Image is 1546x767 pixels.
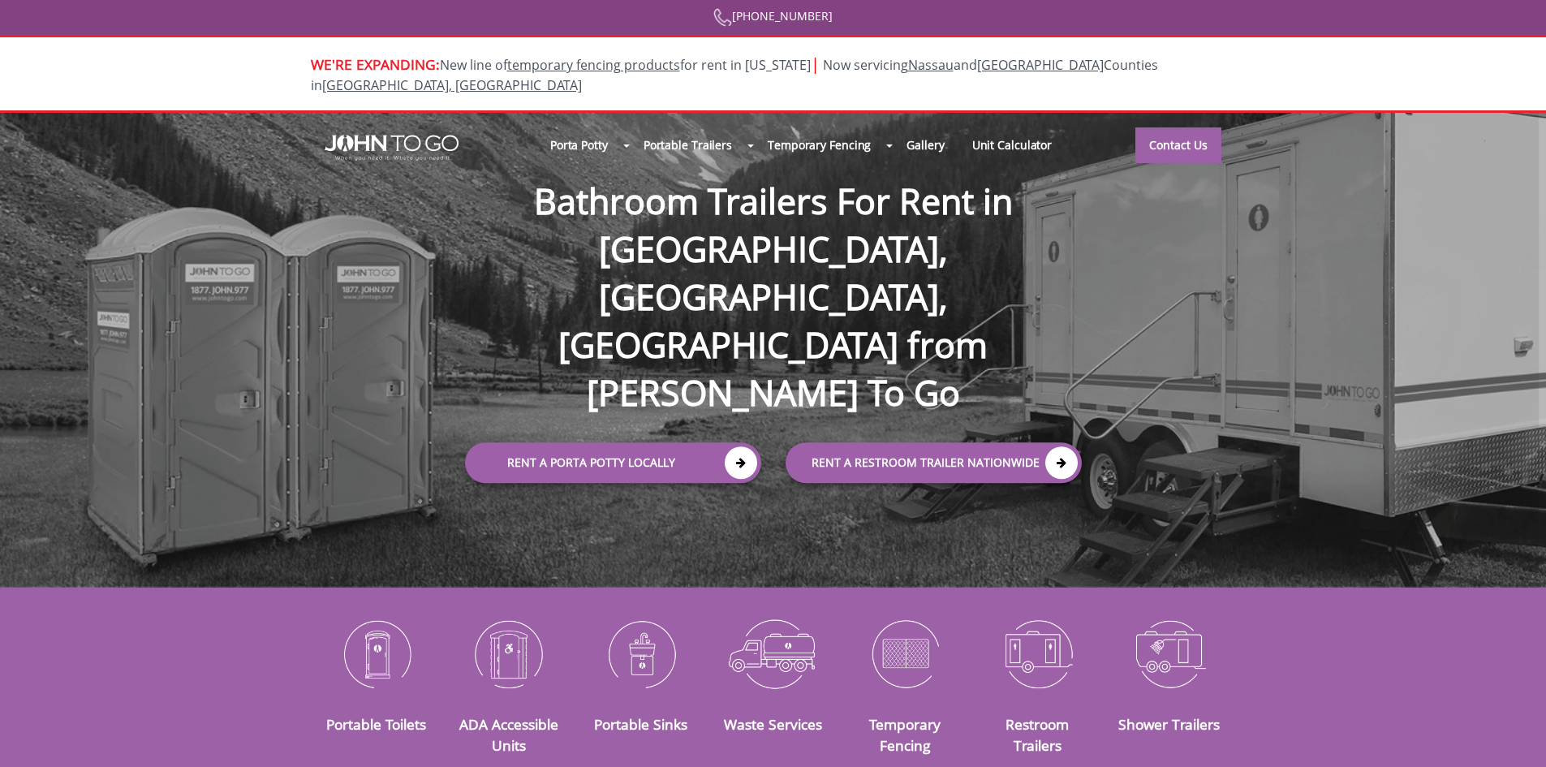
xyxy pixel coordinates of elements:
span: WE'RE EXPANDING: [311,54,440,74]
img: ADA-Accessible-Units-icon_N.png [454,611,562,696]
img: Portable-Sinks-icon_N.png [587,611,695,696]
a: Portable Trailers [630,127,746,162]
a: [GEOGRAPHIC_DATA] [977,56,1104,74]
a: [PHONE_NUMBER] [713,8,833,24]
a: Contact Us [1135,127,1221,163]
span: New line of for rent in [US_STATE] [311,56,1158,94]
span: | [811,53,820,75]
span: Now servicing and Counties in [311,56,1158,94]
a: Temporary Fencing [869,714,941,755]
img: Waste-Services-icon_N.png [719,611,827,696]
a: Rent a Porta Potty Locally [465,443,761,484]
a: Portable Toilets [326,714,426,734]
h1: Bathroom Trailers For Rent in [GEOGRAPHIC_DATA], [GEOGRAPHIC_DATA], [GEOGRAPHIC_DATA] from [PERSO... [449,125,1098,417]
a: [GEOGRAPHIC_DATA], [GEOGRAPHIC_DATA] [322,76,582,94]
img: Shower-Trailers-icon_N.png [1116,611,1224,696]
a: rent a RESTROOM TRAILER Nationwide [786,443,1082,484]
a: temporary fencing products [507,56,680,74]
a: Unit Calculator [958,127,1066,162]
a: Portable Sinks [594,714,687,734]
a: Nassau [908,56,954,74]
a: Temporary Fencing [754,127,885,162]
a: Shower Trailers [1118,714,1220,734]
a: Porta Potty [536,127,622,162]
a: Gallery [893,127,958,162]
img: JOHN to go [325,135,459,161]
img: Portable-Toilets-icon_N.png [323,611,431,696]
a: Restroom Trailers [1006,714,1069,755]
a: Waste Services [724,714,822,734]
img: Temporary-Fencing-cion_N.png [851,611,959,696]
img: Restroom-Trailers-icon_N.png [984,611,1092,696]
a: ADA Accessible Units [459,714,558,755]
button: Live Chat [1481,702,1546,767]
